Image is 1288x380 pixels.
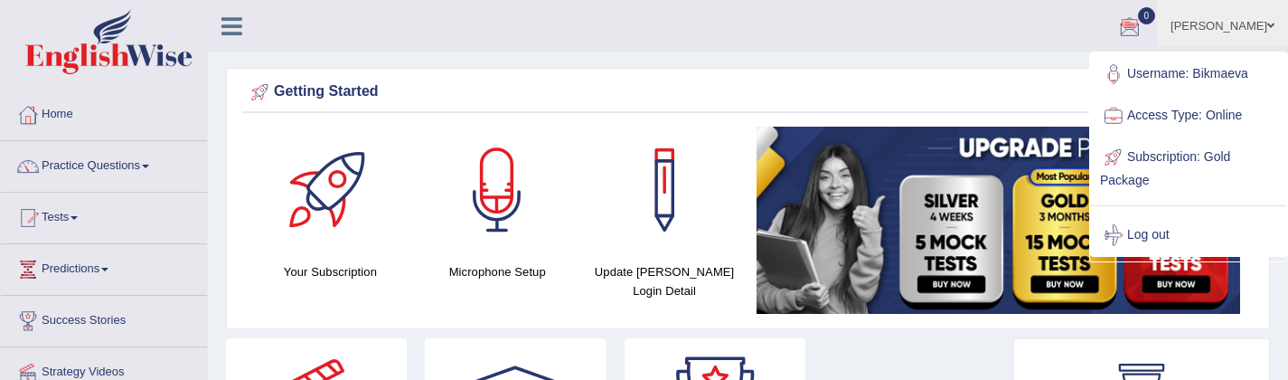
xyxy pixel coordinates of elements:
[1,90,207,135] a: Home
[757,127,1240,314] img: small5.jpg
[256,262,405,281] h4: Your Subscription
[1138,7,1156,24] span: 0
[1091,214,1286,256] a: Log out
[247,79,1249,106] div: Getting Started
[1,296,207,341] a: Success Stories
[590,262,739,300] h4: Update [PERSON_NAME] Login Detail
[423,262,572,281] h4: Microphone Setup
[1091,95,1286,137] a: Access Type: Online
[1,141,207,186] a: Practice Questions
[1,244,207,290] a: Predictions
[1091,53,1286,95] a: Username: Bikmaeva
[1,193,207,238] a: Tests
[1091,137,1286,197] a: Subscription: Gold Package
